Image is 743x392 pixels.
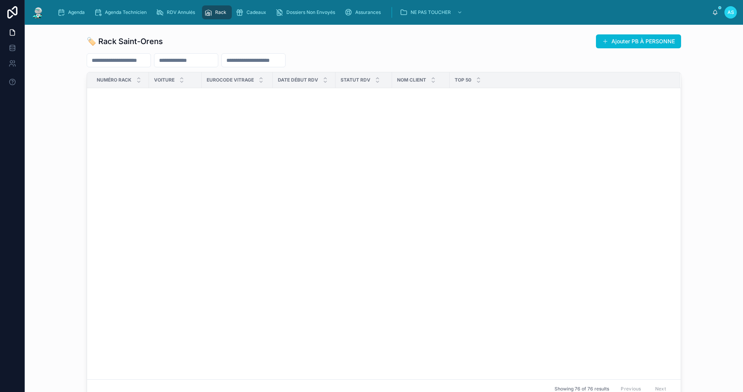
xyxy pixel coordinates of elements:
[87,36,163,47] h1: 🏷️ Rack Saint-Orens
[55,5,90,19] a: Agenda
[167,9,195,15] span: RDV Annulés
[154,77,175,83] span: Voiture
[728,9,734,15] span: AS
[286,9,335,15] span: Dossiers Non Envoyés
[341,77,370,83] span: Statut RDV
[555,385,609,392] span: Showing 76 of 76 results
[455,77,471,83] span: TOP 50
[92,5,152,19] a: Agenda Technicien
[397,5,466,19] a: NE PAS TOUCHER
[596,34,681,48] button: Ajouter PB À PERSONNE
[31,6,45,19] img: App logo
[247,9,266,15] span: Cadeaux
[411,9,451,15] span: NE PAS TOUCHER
[215,9,226,15] span: Rack
[278,77,318,83] span: Date Début RDV
[154,5,200,19] a: RDV Annulés
[342,5,386,19] a: Assurances
[273,5,341,19] a: Dossiers Non Envoyés
[68,9,85,15] span: Agenda
[202,5,232,19] a: Rack
[355,9,381,15] span: Assurances
[207,77,254,83] span: Eurocode Vitrage
[97,77,132,83] span: Numéro Rack
[51,4,712,21] div: scrollable content
[233,5,272,19] a: Cadeaux
[397,77,426,83] span: Nom Client
[105,9,147,15] span: Agenda Technicien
